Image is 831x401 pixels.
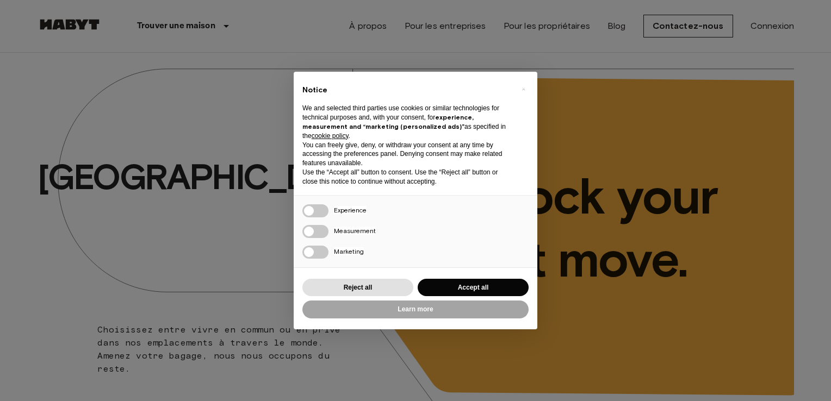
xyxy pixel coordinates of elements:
[418,279,529,297] button: Accept all
[522,83,525,96] span: ×
[334,206,367,214] span: Experience
[514,80,532,98] button: Close this notice
[302,300,529,318] button: Learn more
[302,104,511,140] p: We and selected third parties use cookies or similar technologies for technical purposes and, wit...
[334,227,376,235] span: Measurement
[312,132,349,140] a: cookie policy
[334,247,364,255] span: Marketing
[302,279,413,297] button: Reject all
[302,85,511,96] h2: Notice
[302,168,511,186] p: Use the “Accept all” button to consent. Use the “Reject all” button or close this notice to conti...
[302,113,474,130] strong: experience, measurement and “marketing (personalized ads)”
[302,141,511,168] p: You can freely give, deny, or withdraw your consent at any time by accessing the preferences pane...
